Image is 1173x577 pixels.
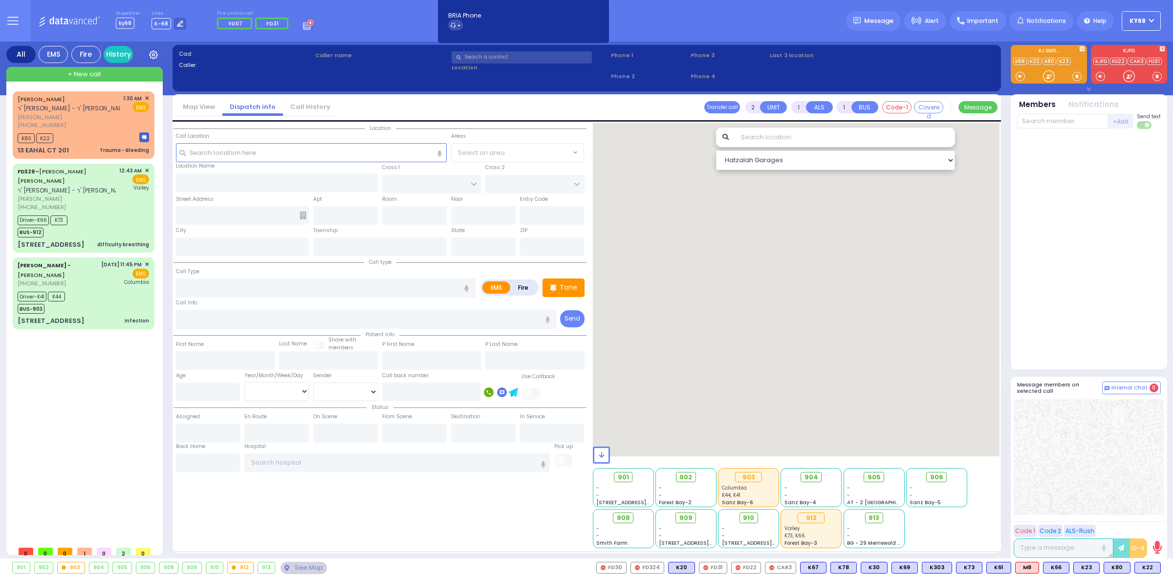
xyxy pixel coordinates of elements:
input: Search hospital [244,453,550,472]
span: 12:43 AM [119,167,142,174]
div: 13 EAHAL CT 201 [18,146,69,155]
span: Location [365,125,396,132]
span: ✕ [145,260,149,269]
div: [STREET_ADDRESS] [18,240,85,250]
div: K78 [830,562,857,574]
span: [PHONE_NUMBER] [18,279,66,287]
div: K67 [800,562,826,574]
div: See map [281,562,326,574]
div: Trauma - Bleeding [100,147,149,154]
span: Sanz Bay-5 [910,499,941,506]
label: Hospital [244,443,266,450]
label: Destination [451,413,480,421]
span: ר' [PERSON_NAME] - ר' [PERSON_NAME] [18,186,130,194]
span: K22 [36,133,53,143]
button: BUS [851,101,878,113]
input: Search member [1017,114,1108,128]
div: BLS [1104,562,1130,574]
a: K23 [1057,58,1071,65]
span: K-68 [152,18,171,29]
div: K30 [861,562,888,574]
span: Other building occupants [300,212,306,219]
label: From Scene [382,413,412,421]
div: difficulty breathing [97,241,149,248]
div: BLS [986,562,1011,574]
label: KJFD [1091,48,1167,55]
div: BLS [861,562,888,574]
input: Search location [735,128,955,147]
div: K22 [1134,562,1161,574]
span: BG - 29 Merriewold S. [847,539,902,547]
span: ר' [PERSON_NAME] - ר' [PERSON_NAME] [18,104,130,112]
button: Members [1019,99,1056,110]
div: K80 [1104,562,1130,574]
span: Notifications [1027,17,1066,25]
label: First Name [176,341,204,348]
div: infection [125,317,149,324]
div: BLS [1043,562,1069,574]
span: - [596,492,599,499]
button: Covered [914,101,943,113]
div: K69 [891,562,918,574]
span: - [847,484,850,492]
span: - [722,532,725,539]
span: 0 [38,548,53,555]
button: Message [958,101,998,113]
span: - [659,492,662,499]
span: Driver-K41 [18,292,46,301]
p: Tone [560,282,577,293]
span: 906 [930,472,943,482]
label: Apt [313,195,322,203]
span: BUS-912 [18,228,43,237]
img: message-box.svg [139,132,149,142]
span: BRIA Phone [448,11,481,20]
label: En Route [244,413,267,421]
div: 906 [136,562,155,573]
span: 2 [116,548,131,555]
div: [STREET_ADDRESS] [18,316,85,326]
span: K44 [48,292,65,301]
span: Columbia [124,278,149,286]
img: red-radio-icon.svg [736,565,740,570]
span: K44, K41 [722,492,740,499]
span: - [910,492,912,499]
span: [PERSON_NAME] - [18,261,71,269]
button: ky68 [1122,11,1161,31]
a: [PERSON_NAME] [18,261,71,279]
span: Internal Chat [1111,385,1148,391]
label: Dispatcher [116,11,140,17]
div: 912 [228,562,253,573]
span: 910 [743,513,754,523]
span: 0 [19,548,33,555]
label: Cross 1 [382,164,400,171]
a: Dispatch info [222,102,283,111]
label: EMS [482,281,511,294]
span: Message [864,16,893,26]
span: members [328,344,353,351]
a: K68 [1013,58,1027,65]
label: Room [382,195,397,203]
img: Logo [39,15,104,27]
span: [STREET_ADDRESS][PERSON_NAME] [659,539,751,547]
label: Call Location [176,132,209,140]
label: State [451,227,465,235]
span: Forest Bay-2 [659,499,692,506]
span: 908 [617,513,630,523]
span: BUS-903 [18,304,44,314]
label: Assigned [176,413,200,421]
span: K80 [18,133,35,143]
button: Send [560,310,585,327]
button: UNIT [760,101,787,113]
span: Send text [1137,113,1161,120]
label: Location [452,64,608,72]
span: 909 [679,513,693,523]
span: Patient info [361,331,399,338]
span: [PHONE_NUMBER] [18,203,66,211]
div: All [6,46,36,63]
span: K73 [50,215,67,225]
span: Valley [784,525,800,532]
a: K80 [1043,58,1056,65]
span: [PHONE_NUMBER] [18,121,66,129]
label: Use Callback [521,373,555,381]
span: Phone 2 [611,72,687,81]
